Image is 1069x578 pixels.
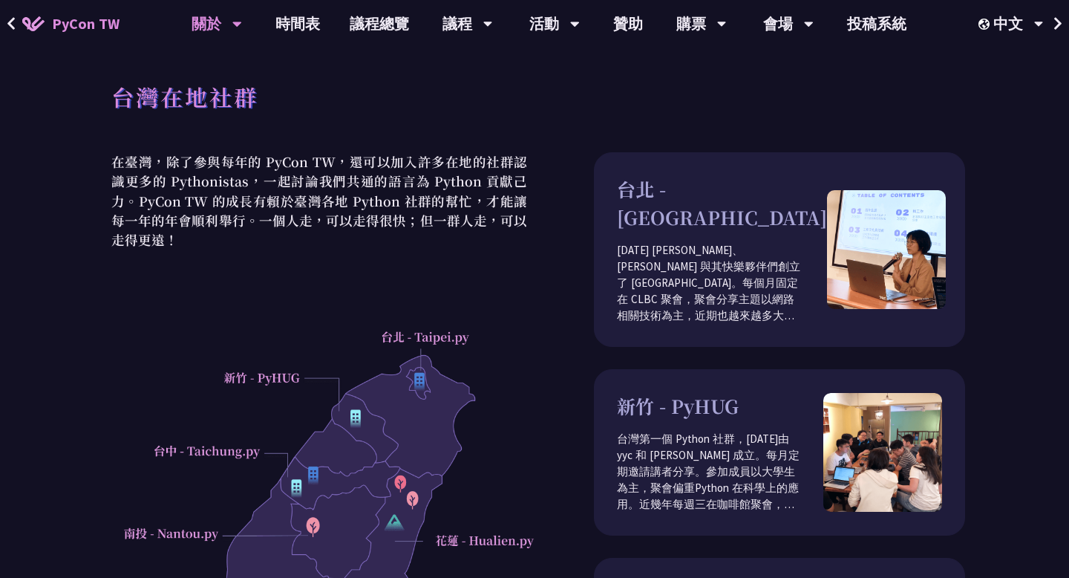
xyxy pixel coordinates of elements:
[978,19,993,30] img: Locale Icon
[827,190,946,309] img: taipei
[22,16,45,31] img: Home icon of PyCon TW 2025
[617,242,827,324] p: [DATE] [PERSON_NAME]、[PERSON_NAME] 與其快樂夥伴們創立了 [GEOGRAPHIC_DATA]。每個月固定在 CLBC 聚會，聚會分享主題以網路相關技術為主，近期...
[617,175,827,231] h3: 台北 - [GEOGRAPHIC_DATA]
[52,13,120,35] span: PyCon TW
[7,5,134,42] a: PyCon TW
[111,74,258,119] h1: 台灣在地社群
[617,431,823,513] p: 台灣第一個 Python 社群，[DATE]由 yyc 和 [PERSON_NAME] 成立。每月定期邀請講者分享。參加成員以大學生為主，聚會偏重Python 在科學上的應用。近幾年每週三在咖啡...
[823,393,942,512] img: pyhug
[104,152,534,250] p: 在臺灣，除了參與每年的 PyCon TW，還可以加入許多在地的社群認識更多的 Pythonistas，一起討論我們共通的語言為 Python 貢獻己力。PyCon TW 的成長有賴於臺灣各地 P...
[617,392,823,420] h3: 新竹 - PyHUG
